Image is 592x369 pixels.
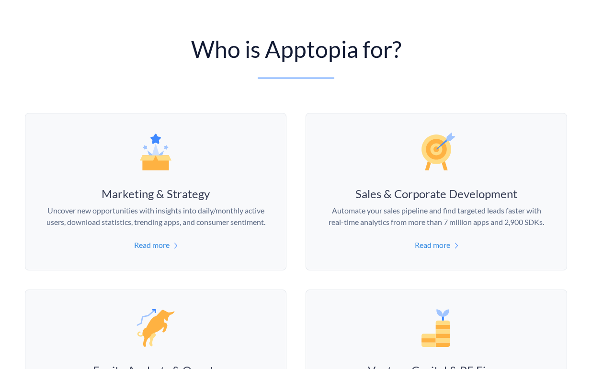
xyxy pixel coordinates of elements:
[325,205,547,228] p: Automate your sales pipeline and find targeted leads faster with real-time analytics from more th...
[417,309,455,347] img: Products%20Image_Ad-3.svg
[417,133,455,170] img: Products%20Image_Ad.svg
[137,309,175,347] img: Products%20Image_Ad-2.svg
[134,240,177,249] a: Read more
[137,133,175,170] img: Products%20Image_Ad.svg
[45,205,267,228] p: Uncover new opportunities with insights into daily/monthly active users, download statistics, tre...
[45,186,267,205] p: Marketing & Strategy
[415,240,458,249] a: Read more
[9,35,583,63] p: Who is Apptopia for?
[325,186,547,205] p: Sales & Corporate Development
